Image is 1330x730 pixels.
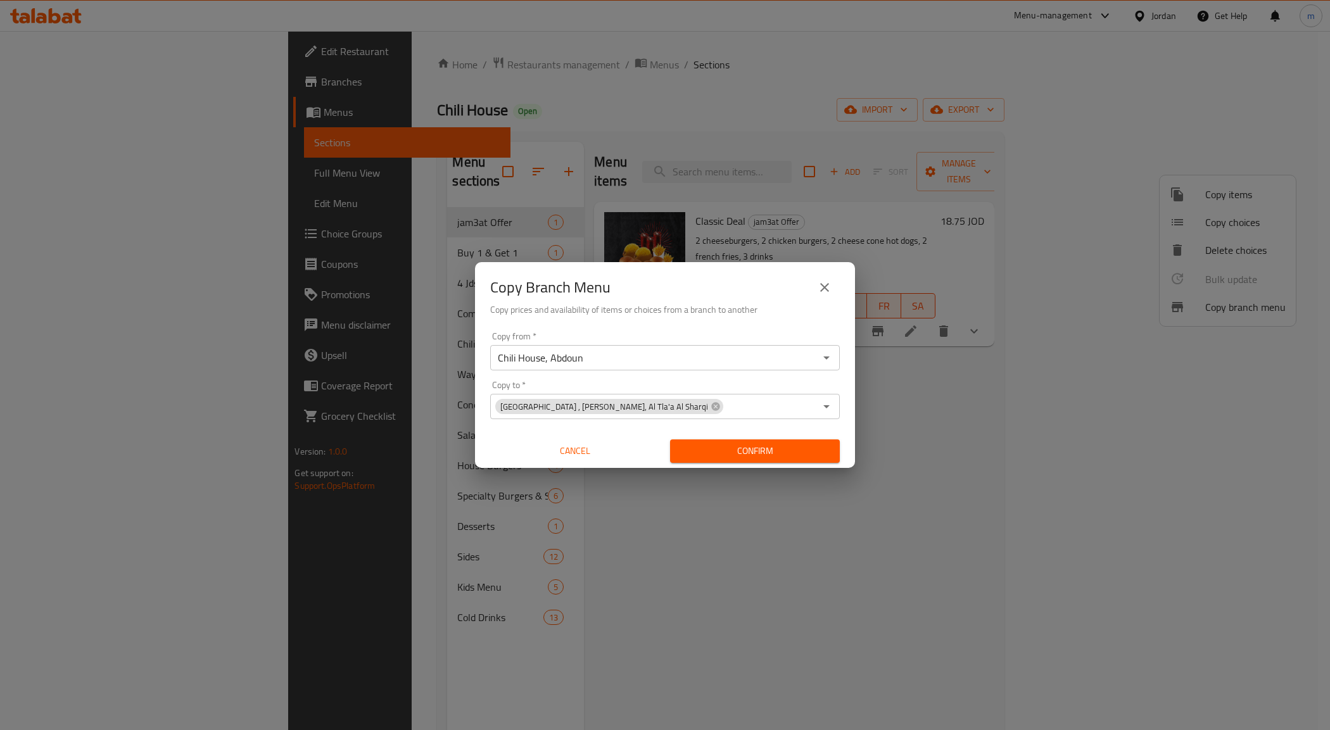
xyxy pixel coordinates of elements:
[490,303,840,317] h6: Copy prices and availability of items or choices from a branch to another
[680,443,830,459] span: Confirm
[495,401,713,413] span: [GEOGRAPHIC_DATA] , [PERSON_NAME], Al Tla'a Al Sharqi
[490,439,660,463] button: Cancel
[670,439,840,463] button: Confirm
[495,399,723,414] div: [GEOGRAPHIC_DATA] , [PERSON_NAME], Al Tla'a Al Sharqi
[809,272,840,303] button: close
[818,349,835,367] button: Open
[495,443,655,459] span: Cancel
[818,398,835,415] button: Open
[490,277,611,298] h2: Copy Branch Menu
